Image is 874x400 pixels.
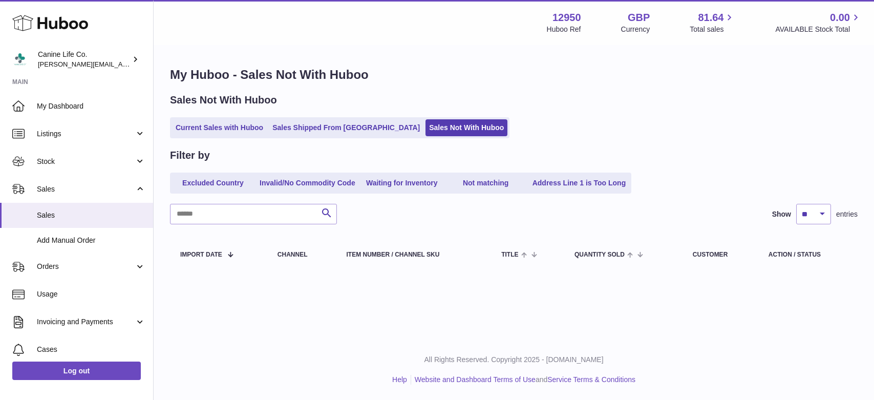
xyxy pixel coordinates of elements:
div: Action / Status [769,251,847,258]
a: Current Sales with Huboo [172,119,267,136]
span: Sales [37,184,135,194]
span: Total sales [690,25,735,34]
a: Website and Dashboard Terms of Use [415,375,536,384]
span: entries [836,209,858,219]
label: Show [772,209,791,219]
h1: My Huboo - Sales Not With Huboo [170,67,858,83]
a: Sales Shipped From [GEOGRAPHIC_DATA] [269,119,423,136]
div: Item Number / Channel SKU [347,251,481,258]
span: Listings [37,129,135,139]
strong: GBP [628,11,650,25]
span: Cases [37,345,145,354]
span: Orders [37,262,135,271]
img: kevin@clsgltd.co.uk [12,52,28,67]
span: Import date [180,251,222,258]
li: and [411,375,635,385]
div: Customer [693,251,748,258]
span: Title [501,251,518,258]
span: My Dashboard [37,101,145,111]
div: Channel [278,251,326,258]
span: AVAILABLE Stock Total [775,25,862,34]
a: Help [392,375,407,384]
span: Usage [37,289,145,299]
a: 0.00 AVAILABLE Stock Total [775,11,862,34]
a: Address Line 1 is Too Long [529,175,630,192]
span: Invoicing and Payments [37,317,135,327]
a: Not matching [445,175,527,192]
a: Invalid/No Commodity Code [256,175,359,192]
a: Service Terms & Conditions [547,375,635,384]
a: 81.64 Total sales [690,11,735,34]
a: Excluded Country [172,175,254,192]
a: Sales Not With Huboo [425,119,507,136]
strong: 12950 [552,11,581,25]
p: All Rights Reserved. Copyright 2025 - [DOMAIN_NAME] [162,355,866,365]
h2: Filter by [170,149,210,162]
h2: Sales Not With Huboo [170,93,277,107]
a: Log out [12,362,141,380]
span: Quantity Sold [574,251,625,258]
div: Huboo Ref [547,25,581,34]
span: [PERSON_NAME][EMAIL_ADDRESS][DOMAIN_NAME] [38,60,205,68]
span: Stock [37,157,135,166]
div: Currency [621,25,650,34]
span: 0.00 [830,11,850,25]
span: 81.64 [698,11,723,25]
span: Sales [37,210,145,220]
a: Waiting for Inventory [361,175,443,192]
div: Canine Life Co. [38,50,130,69]
span: Add Manual Order [37,236,145,245]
